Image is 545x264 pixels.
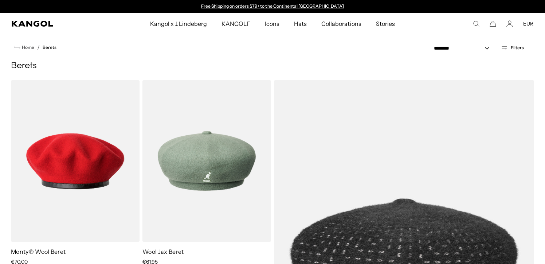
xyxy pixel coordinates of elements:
a: Stories [369,13,402,34]
span: Home [20,45,34,50]
a: Berets [43,45,56,50]
a: Monty® Wool Beret [11,248,66,255]
button: Open filters [497,44,528,51]
a: KANGOLF [214,13,258,34]
a: Icons [258,13,287,34]
span: Filters [511,45,524,50]
summary: Search here [473,20,479,27]
span: Stories [376,13,395,34]
a: Home [14,44,34,51]
h1: Berets [11,61,534,71]
select: Sort by: Featured [431,44,497,52]
span: Kangol x J.Lindeberg [150,13,207,34]
a: Kangol [12,21,99,27]
img: Wool Jax Beret [142,80,271,242]
a: Account [506,20,513,27]
div: 1 of 2 [197,4,348,9]
a: Hats [287,13,314,34]
button: EUR [523,20,533,27]
div: Announcement [197,4,348,9]
img: Monty® Wool Beret [11,80,140,242]
span: Icons [265,13,279,34]
a: Kangol x J.Lindeberg [143,13,214,34]
span: Collaborations [321,13,361,34]
a: Collaborations [314,13,368,34]
span: KANGOLF [221,13,250,34]
slideshow-component: Announcement bar [197,4,348,9]
button: Cart [490,20,496,27]
span: Hats [294,13,307,34]
a: Wool Jax Beret [142,248,184,255]
li: / [34,43,40,52]
a: Free Shipping on orders $79+ to the Continental [GEOGRAPHIC_DATA] [201,3,344,9]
